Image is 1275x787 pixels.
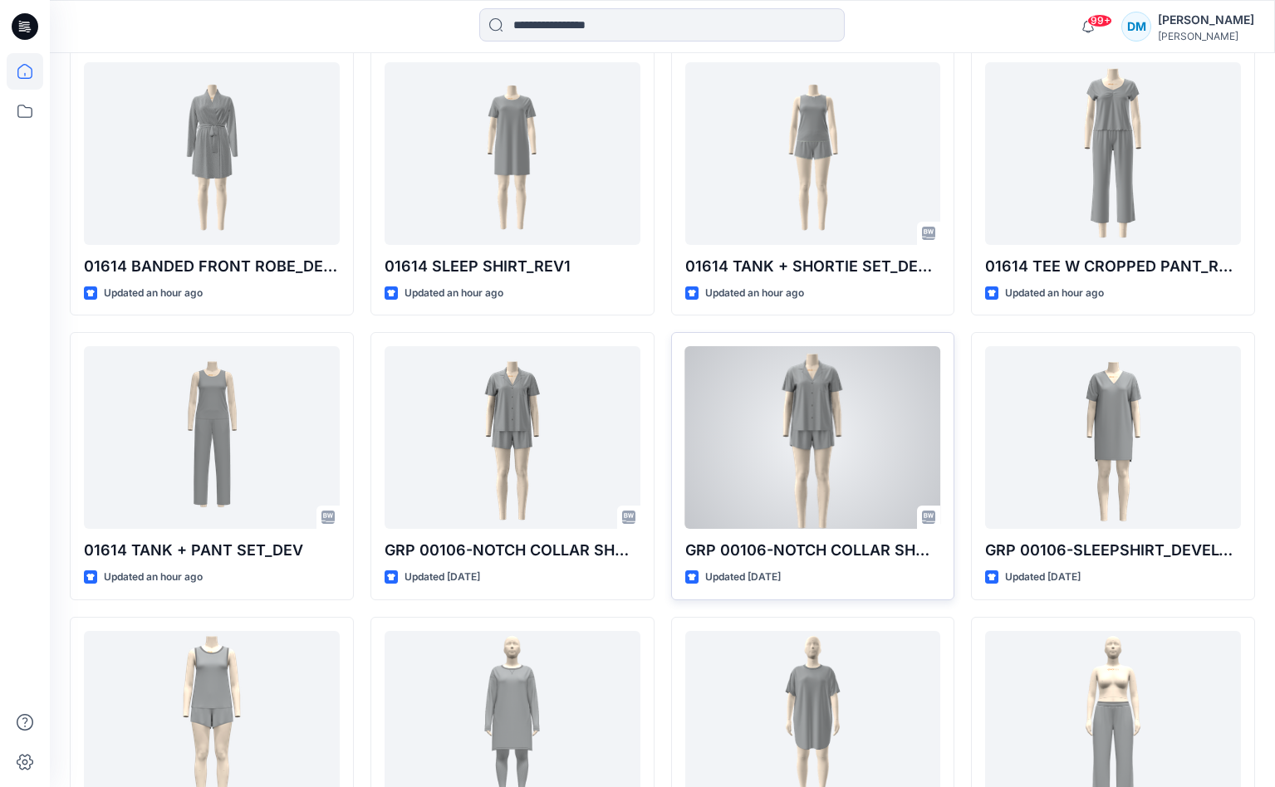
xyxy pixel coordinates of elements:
p: Updated an hour ago [104,569,203,586]
a: GRP 00106-SLEEPSHIRT_DEVELOPMENT [985,346,1241,529]
p: 01614 TEE W CROPPED PANT_REV1 [985,255,1241,278]
p: Updated an hour ago [104,285,203,302]
p: GRP 00106-SLEEPSHIRT_DEVELOPMENT [985,539,1241,562]
p: 01614 BANDED FRONT ROBE_DEVELOPMENT [84,255,340,278]
p: Updated [DATE] [1005,569,1081,586]
a: 01614 TEE W CROPPED PANT_REV1 [985,62,1241,245]
span: 99+ [1087,14,1112,27]
p: 01614 TANK + SHORTIE SET_DEVELOPMENT [685,255,941,278]
p: GRP 00106-NOTCH COLLAR SHORTY SET_DEVELOPMENT [685,539,941,562]
p: GRP 00106-NOTCH COLLAR SHORTY SET_REV1 [385,539,640,562]
a: 01614 SLEEP SHIRT_REV1 [385,62,640,245]
a: GRP 00106-NOTCH COLLAR SHORTY SET_REV1 [385,346,640,529]
p: Updated [DATE] [405,569,480,586]
div: [PERSON_NAME] [1158,10,1254,30]
div: [PERSON_NAME] [1158,30,1254,42]
a: 01614 TANK + PANT SET_DEV [84,346,340,529]
p: 01614 SLEEP SHIRT_REV1 [385,255,640,278]
p: Updated an hour ago [405,285,503,302]
p: Updated [DATE] [705,569,781,586]
p: Updated an hour ago [1005,285,1104,302]
a: 01614 TANK + SHORTIE SET_DEVELOPMENT [685,62,941,245]
p: 01614 TANK + PANT SET_DEV [84,539,340,562]
a: GRP 00106-NOTCH COLLAR SHORTY SET_DEVELOPMENT [685,346,941,529]
p: Updated an hour ago [705,285,804,302]
div: DM [1121,12,1151,42]
a: 01614 BANDED FRONT ROBE_DEVELOPMENT [84,62,340,245]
